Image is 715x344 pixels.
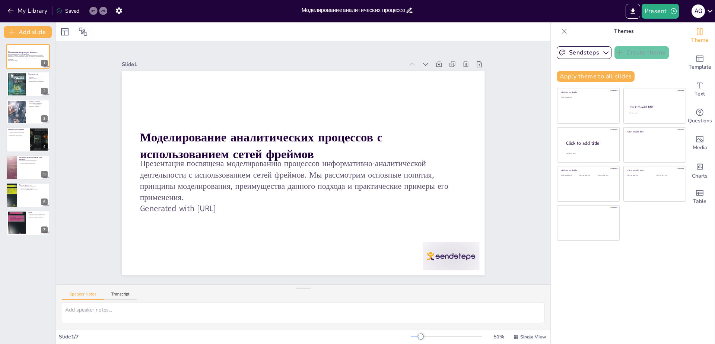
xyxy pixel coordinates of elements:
p: Визуализация и структурирование информации [28,81,48,83]
p: Элементы [PERSON_NAME] [28,104,48,106]
p: Мощный инструмент для аналитиков [28,214,48,215]
div: Click to add title [561,91,614,94]
p: Применение [PERSON_NAME] в практике [19,189,48,190]
p: Узлы и связи в сетях фреймов [28,103,48,104]
button: Sendsteps [557,46,611,59]
div: 3 [41,115,48,122]
div: Add text boxes [685,76,715,103]
strong: Моделирование аналитических процессов с использованием сетей фреймов [8,51,38,55]
div: https://cdn.sendsteps.com/images/logo/sendsteps_logo_white.pnghttps://cdn.sendsteps.com/images/lo... [6,155,50,180]
input: Insert title [302,5,406,16]
div: 7 [41,226,48,233]
button: My Library [6,5,51,17]
p: Презентация посвящена моделированию процессов информативно-аналитической деятельности с использов... [8,54,48,60]
div: a g [692,4,705,18]
div: Click to add title [627,169,681,172]
div: Change the overall theme [685,22,715,49]
span: Text [695,90,705,98]
div: Slide 1 / 7 [59,333,411,340]
div: 7 [6,210,50,235]
button: a g [692,4,705,19]
button: Transcript [104,292,137,300]
span: Table [693,197,706,206]
div: Click to add text [579,175,596,176]
p: Выявление ключевых факторов [19,187,48,189]
p: Создание структуры взаимосвязей [8,132,28,134]
div: Add a table [685,184,715,210]
button: Speaker Notes [62,292,104,300]
div: Get real-time input from your audience [685,103,715,130]
div: Click to add text [657,175,680,176]
p: Моделирование процессов важно для аналитики [28,75,48,78]
span: Theme [691,36,708,44]
p: Преимущества использования сетей фреймов [19,156,48,160]
div: https://cdn.sendsteps.com/images/logo/sendsteps_logo_white.pnghttps://cdn.sendsteps.com/images/lo... [6,72,50,96]
div: Add images, graphics, shapes or video [685,130,715,157]
p: Generated with [URL] [8,60,48,62]
div: Saved [56,7,79,15]
p: Повышение доступности [19,161,48,163]
div: https://cdn.sendsteps.com/images/logo/sendsteps_logo_white.pnghttps://cdn.sendsteps.com/images/lo... [6,100,50,124]
div: Click to add body [566,152,613,154]
button: Create theme [614,46,669,59]
div: Slide 1 [122,61,404,68]
p: Эффективный анализ данных [8,135,28,136]
button: Export to PowerPoint [626,4,640,19]
p: Концепты и отношения [28,106,48,107]
p: Применение в различных областях [28,215,48,217]
p: Введение в тему [28,73,48,75]
div: Click to add title [561,169,614,172]
div: Click to add text [627,175,651,176]
div: Click to add title [566,140,614,146]
div: https://cdn.sendsteps.com/images/logo/sendsteps_logo_white.pnghttps://cdn.sendsteps.com/images/lo... [6,183,50,207]
button: Present [642,4,679,19]
span: Media [693,144,707,152]
p: Глубокое понимание взаимосвязей [19,163,48,164]
p: Важность понимания принципов [28,216,48,218]
p: Основные понятия [28,101,48,103]
button: Apply theme to all slides [557,71,635,82]
p: Анализ потребительского поведения [19,186,48,188]
span: Single View [520,334,546,340]
div: Click to add text [561,175,578,176]
p: Generated with [URL] [140,203,467,214]
div: 5 [41,171,48,178]
div: Click to add title [627,130,681,133]
span: Questions [688,117,712,125]
div: Layout [59,26,71,38]
p: Принцип моделирования [8,128,28,131]
p: Презентация посвящена моделированию процессов информативно-аналитической деятельности с использов... [140,158,467,203]
div: Click to add text [598,175,614,176]
p: Итоги [28,212,48,214]
div: 2 [41,88,48,94]
div: 4 [41,143,48,150]
p: Улучшение организации информации [19,160,48,161]
p: Улучшение принятия решений [28,79,48,81]
div: https://cdn.sendsteps.com/images/logo/sendsteps_logo_white.pnghttps://cdn.sendsteps.com/images/lo... [6,44,50,69]
strong: Моделирование аналитических процессов с использованием сетей фреймов [140,129,382,163]
div: Add ready made slides [685,49,715,76]
p: Пример применения [19,184,48,186]
div: 1 [41,60,48,66]
span: Charts [692,172,708,180]
div: https://cdn.sendsteps.com/images/logo/sendsteps_logo_white.pnghttps://cdn.sendsteps.com/images/lo... [6,127,50,152]
div: 6 [41,198,48,205]
div: Click to add text [629,112,679,114]
p: [PERSON_NAME] как инструмент [28,78,48,79]
span: Template [689,63,711,71]
button: Add slide [4,26,52,38]
div: Click to add title [630,105,679,109]
div: 51 % [490,333,508,340]
p: Themes [570,22,677,40]
p: Выявление зависимостей [8,134,28,135]
div: Add charts and graphs [685,157,715,184]
div: Click to add text [561,97,614,98]
span: Position [79,27,88,36]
